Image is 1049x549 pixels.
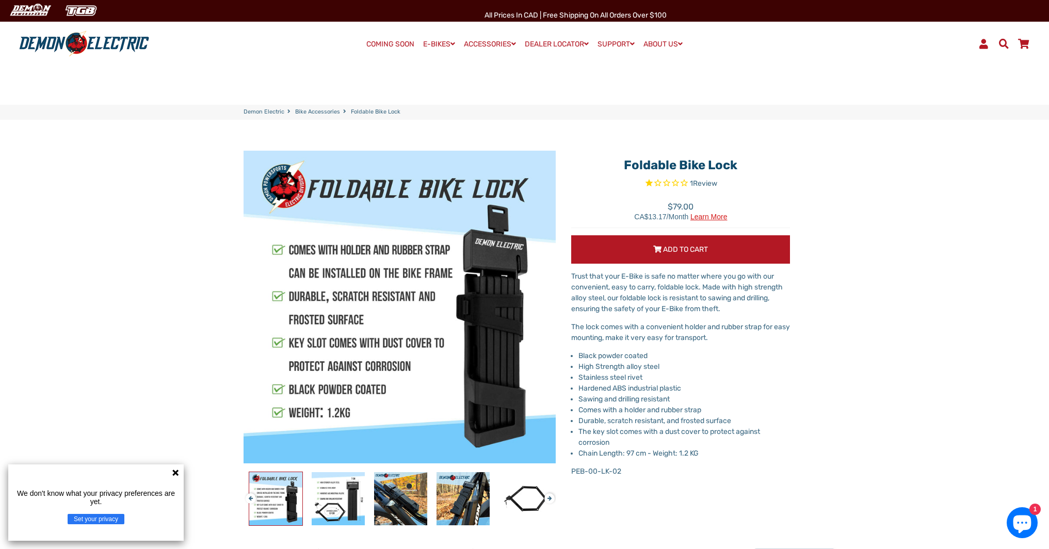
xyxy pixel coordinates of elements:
img: Foldable Bike Lock - Demon Electric [374,472,427,525]
span: Foldable Bike Lock [351,108,400,117]
span: Review [693,179,717,188]
img: Demon Electric [5,2,55,19]
span: All Prices in CAD | Free shipping on all orders over $100 [485,11,667,20]
span: Add to Cart [663,245,708,254]
span: Rated 1.0 out of 5 stars 1 reviews [571,178,790,190]
h1: Foldable Bike Lock [571,158,790,173]
p: The lock comes with a convenient holder and rubber strap for easy mounting, make it very easy for... [571,321,790,343]
a: DEALER LOCATOR [521,37,592,52]
li: Durable, scratch resistant, and frosted surface [578,415,790,426]
a: E-BIKES [419,37,459,52]
inbox-online-store-chat: Shopify online store chat [1004,507,1041,541]
button: Set your privacy [68,514,124,524]
a: ACCESSORIES [460,37,520,52]
img: Foldable Bike Lock - Demon Electric [312,472,365,525]
li: Stainless steel rivet [578,372,790,383]
li: Black powder coated [578,350,790,361]
a: COMING SOON [363,37,418,52]
img: Foldable Bike Lock - Demon Electric [437,472,490,525]
a: Bike Accessories [295,108,340,117]
li: Sawing and drilling resistant [578,394,790,405]
p: PEB-00-LK-02 [571,466,790,477]
li: Chain Length: 97 cm - Weight: 1.2 KG [578,448,790,459]
li: Comes with a holder and rubber strap [578,405,790,415]
img: Foldable Bike Lock - Demon Electric [499,472,552,525]
button: Next [544,488,551,500]
button: Previous [246,488,252,500]
a: ABOUT US [640,37,686,52]
button: Add to Cart [571,235,790,264]
a: Demon Electric [244,108,284,117]
a: SUPPORT [594,37,638,52]
li: High Strength alloy steel [578,361,790,372]
p: We don't know what your privacy preferences are yet. [12,489,180,506]
p: Trust that your E-Bike is safe no matter where you go with our convenient, easy to carry, foldabl... [571,271,790,314]
li: The key slot comes with a dust cover to protect against corrosion [578,426,790,448]
li: Hardened ABS industrial plastic [578,383,790,394]
img: Demon Electric logo [15,30,153,57]
span: $79.00 [634,201,727,220]
span: 1 reviews [690,179,717,188]
img: Foldable Bike Lock - Demon Electric [249,472,302,525]
img: TGB Canada [60,2,102,19]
